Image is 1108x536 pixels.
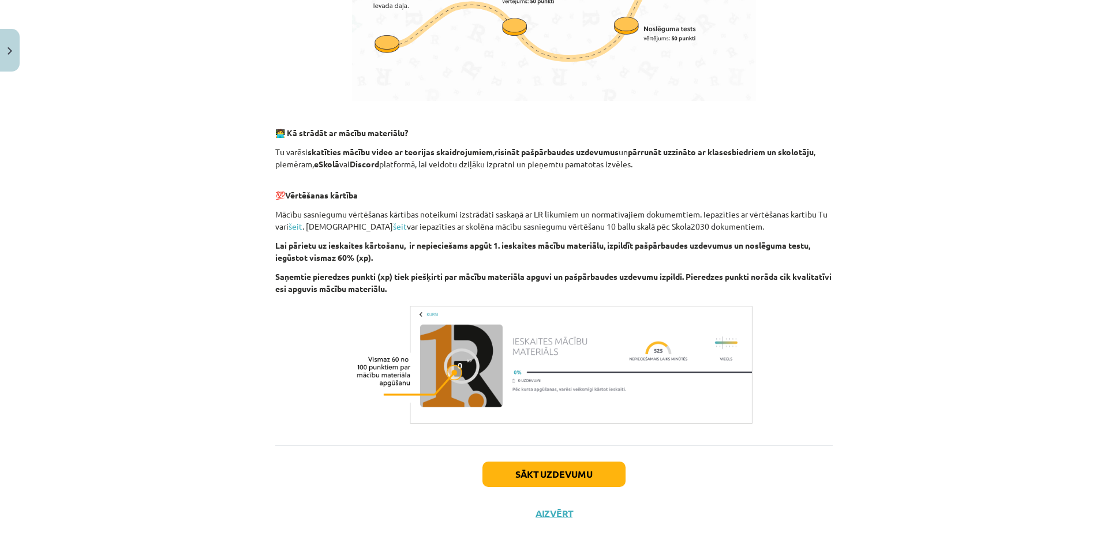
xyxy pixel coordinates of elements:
strong: risināt pašpārbaudes uzdevumus [495,147,619,157]
p: Mācību sasniegumu vērtēšanas kārtības noteikumi izstrādāti saskaņā ar LR likumiem un normatīvajie... [275,208,833,233]
button: Aizvērt [532,508,576,519]
strong: Discord [350,159,379,169]
strong: 🧑‍💻 Kā strādāt ar mācību materiālu? [275,128,408,138]
strong: skatīties mācību video ar teorijas skaidrojumiem [308,147,493,157]
b: Vērtēšanas kārtība [285,190,358,200]
a: šeit [393,221,407,231]
p: Tu varēsi , un , piemēram, vai platformā, lai veidotu dziļāku izpratni un pieņemtu pamatotas izvē... [275,146,833,170]
p: 💯 [275,177,833,201]
b: Lai pārietu uz ieskaites kārtošanu, ir nepieciešams apgūt 1. ieskaites mācību materiālu, izpildīt... [275,240,810,263]
strong: eSkolā [314,159,339,169]
button: Sākt uzdevumu [482,462,626,487]
a: šeit [289,221,302,231]
img: icon-close-lesson-0947bae3869378f0d4975bcd49f059093ad1ed9edebbc8119c70593378902aed.svg [8,47,12,55]
strong: pārrunāt uzzināto ar klasesbiedriem un skolotāju [628,147,814,157]
b: Saņemtie pieredzes punkti (xp) tiek piešķirti par mācību materiāla apguvi un pašpārbaudes uzdevum... [275,271,832,294]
